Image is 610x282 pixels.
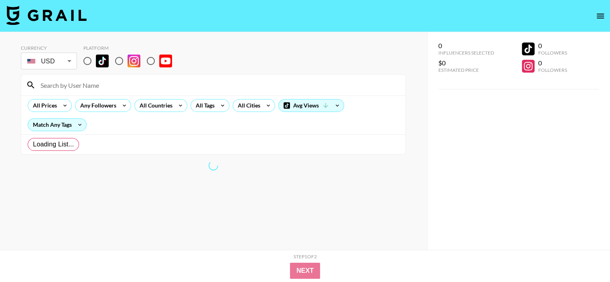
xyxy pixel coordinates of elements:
[294,254,317,260] div: Step 1 of 2
[438,59,494,67] div: $0
[438,42,494,50] div: 0
[36,79,401,91] input: Search by User Name
[438,50,494,56] div: Influencers Selected
[21,45,77,51] div: Currency
[207,159,220,172] span: Refreshing bookers, clients, talent, talent...
[538,59,567,67] div: 0
[28,119,86,131] div: Match Any Tags
[22,54,75,68] div: USD
[75,99,118,112] div: Any Followers
[592,8,608,24] button: open drawer
[570,242,600,272] iframe: Drift Widget Chat Controller
[96,55,109,67] img: TikTok
[438,67,494,73] div: Estimated Price
[279,99,344,112] div: Avg Views
[135,99,174,112] div: All Countries
[6,6,87,25] img: Grail Talent
[83,45,178,51] div: Platform
[233,99,262,112] div: All Cities
[28,99,59,112] div: All Prices
[191,99,216,112] div: All Tags
[538,67,567,73] div: Followers
[33,140,74,149] span: Loading List...
[290,263,320,279] button: Next
[538,42,567,50] div: 0
[538,50,567,56] div: Followers
[159,55,172,67] img: YouTube
[128,55,140,67] img: Instagram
